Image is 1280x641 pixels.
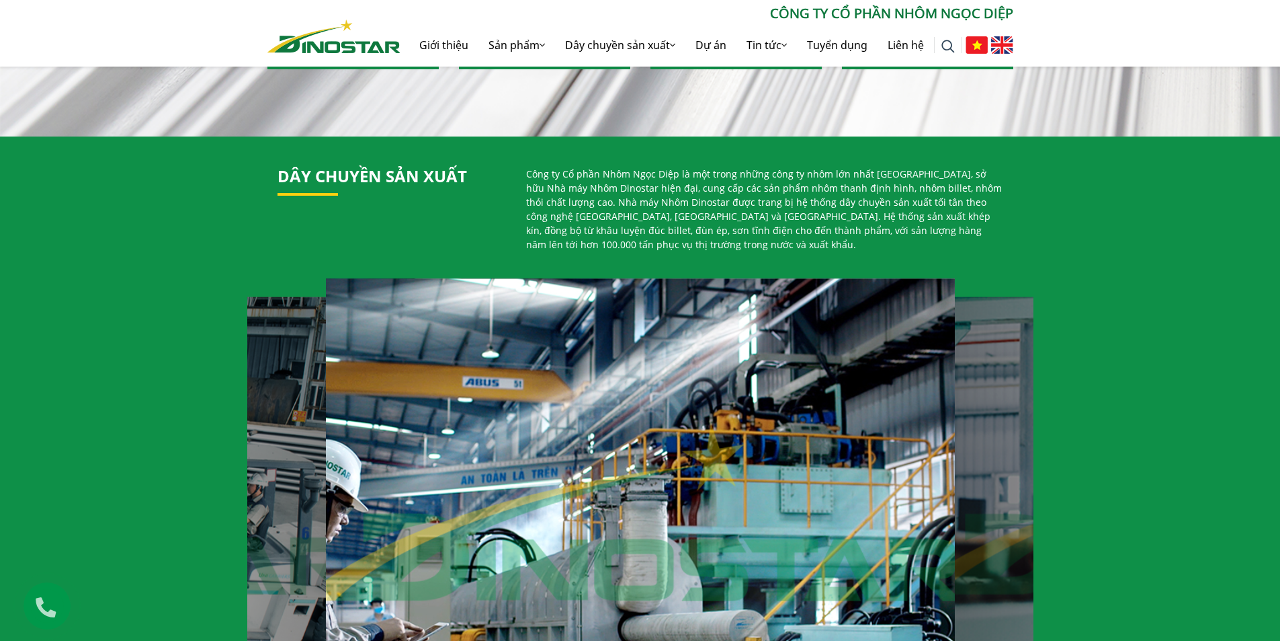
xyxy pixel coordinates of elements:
img: Nhôm Dinostar [267,20,400,53]
img: search [941,40,955,53]
a: Sản phẩm [478,24,555,67]
a: Liên hệ [878,24,934,67]
a: Dây chuyền sản xuất [555,24,685,67]
a: Tin tức [736,24,797,67]
a: Tuyển dụng [797,24,878,67]
img: Tiếng Việt [966,36,988,54]
p: CÔNG TY CỔ PHẦN NHÔM NGỌC DIỆP [400,3,1013,24]
a: Dây chuyền sản xuất [278,165,467,187]
img: English [991,36,1013,54]
a: Giới thiệu [409,24,478,67]
a: Nhôm Dinostar [267,17,400,52]
a: Dự án [685,24,736,67]
p: Công ty Cổ phần Nhôm Ngọc Diệp là một trong những công ty nhôm lớn nhất [GEOGRAPHIC_DATA], sở hữu... [526,167,1003,252]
